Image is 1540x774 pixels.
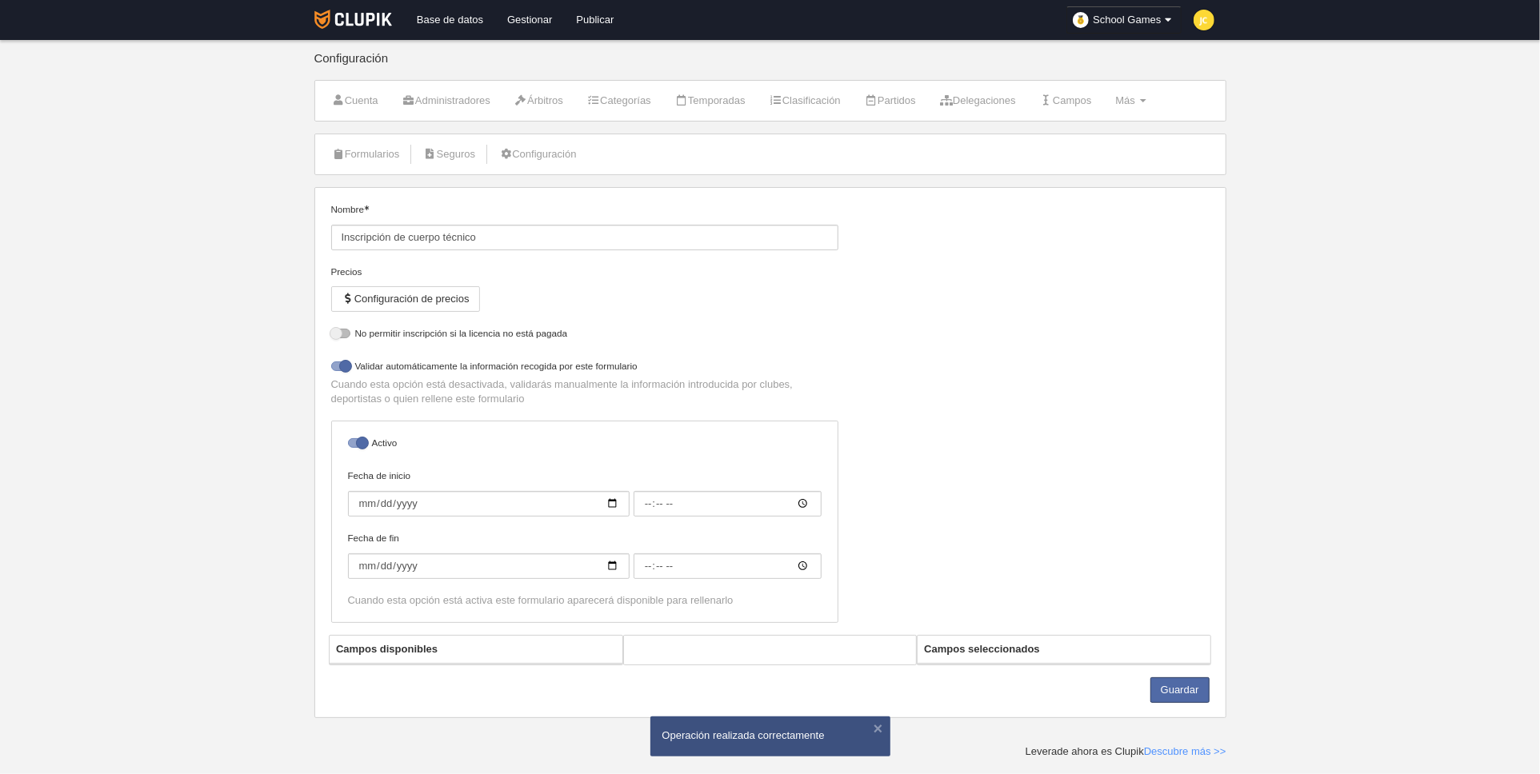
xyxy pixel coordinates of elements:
div: Precios [331,265,838,279]
button: × [870,720,886,736]
a: Temporadas [666,89,754,113]
input: Fecha de fin [634,553,822,579]
label: Activo [348,436,822,454]
a: School Games [1066,6,1181,34]
a: Configuración [490,142,585,166]
button: Configuración de precios [331,286,480,312]
a: Campos [1031,89,1101,113]
a: Partidos [856,89,925,113]
a: Más [1106,89,1154,113]
a: Categorías [578,89,660,113]
img: organizador.30x30.png [1073,12,1089,28]
label: Fecha de fin [348,531,822,579]
label: No permitir inscripción si la licencia no está pagada [331,326,838,345]
img: Clupik [314,10,392,29]
span: School Games [1093,12,1161,28]
div: Configuración [314,52,1226,80]
input: Fecha de fin [348,553,630,579]
label: Nombre [331,202,838,250]
a: Delegaciones [931,89,1025,113]
div: Operación realizada correctamente [662,728,878,743]
input: Fecha de inicio [348,491,630,517]
a: Administradores [394,89,499,113]
div: Cuando esta opción está activa este formulario aparecerá disponible para rellenarlo [348,593,822,608]
a: Cuenta [323,89,387,113]
img: c2l6ZT0zMHgzMCZmcz05JnRleHQ9SkMmYmc9ZmRkODM1.png [1194,10,1214,30]
th: Campos disponibles [330,636,622,664]
i: Obligatorio [364,205,369,210]
button: Guardar [1150,677,1210,703]
a: Clasificación [761,89,850,113]
p: Cuando esta opción está desactivada, validarás manualmente la información introducida por clubes,... [331,377,838,406]
a: Formularios [323,142,409,166]
input: Nombre [331,225,838,250]
a: Descubre más >> [1144,745,1226,757]
label: Fecha de inicio [348,469,822,517]
span: Más [1115,94,1135,106]
input: Fecha de inicio [634,491,822,517]
a: Árbitros [506,89,572,113]
a: Seguros [414,142,484,166]
div: Leverade ahora es Clupik [1026,744,1226,759]
label: Validar automáticamente la información recogida por este formulario [331,359,838,377]
th: Campos seleccionados [918,636,1210,664]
